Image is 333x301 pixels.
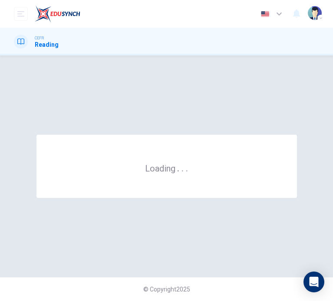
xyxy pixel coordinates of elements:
[303,272,324,292] div: Open Intercom Messenger
[14,7,28,21] button: open mobile menu
[35,41,59,48] h1: Reading
[143,286,190,293] span: © Copyright 2025
[35,5,80,23] img: EduSynch logo
[308,6,322,20] img: Profile picture
[260,11,270,17] img: en
[145,162,188,174] h6: Loading
[181,160,184,175] h6: .
[35,35,44,41] span: CEFR
[185,160,188,175] h6: .
[177,160,180,175] h6: .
